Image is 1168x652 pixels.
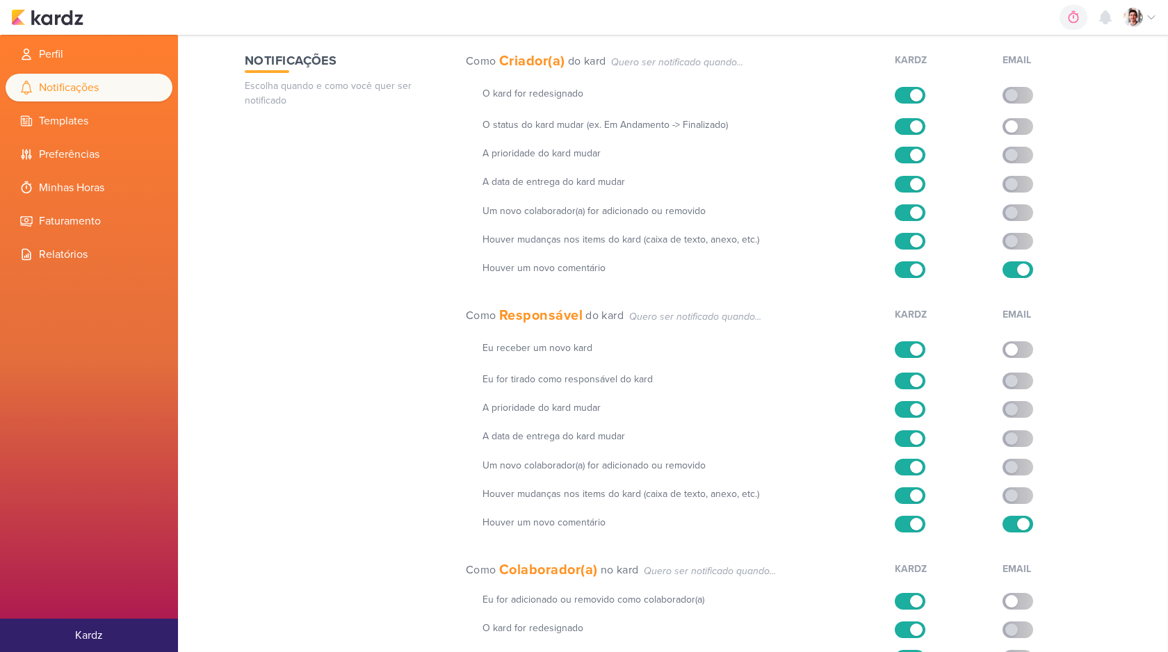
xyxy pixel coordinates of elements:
span: Quero ser notificado quando... [638,564,776,578]
span: Email [1003,54,1031,66]
h2: A prioridade do kard mudar [482,400,886,415]
li: Relatórios [6,241,172,268]
li: Notificações [6,74,172,101]
span: Quero ser notificado quando... [624,309,761,324]
span: Email [1003,309,1031,320]
h2: Eu for adicionado ou removido como colaborador(a) [482,592,886,607]
h2: Um novo colaborador(a) for adicionado ou removido [482,204,886,218]
h2: Houver um novo comentário [482,515,886,530]
h3: Criador(a) [496,51,568,71]
h2: Houver mudanças nos items do kard (caixa de texto, anexo, etc.) [482,487,886,501]
h3: Responsável [496,306,586,325]
li: Templates [6,107,172,135]
li: Perfil [6,40,172,68]
img: kardz.app [11,9,83,26]
h2: A data de entrega do kard mudar [482,429,886,443]
p: Escolha quando e como você quer ser notificado [245,79,438,108]
img: Lucas Pessoa [1124,8,1143,27]
h3: do kard [585,307,624,324]
li: Minhas Horas [6,174,172,202]
h2: Houver um novo comentário [482,261,886,275]
h3: Colaborador(a) [496,560,601,580]
h3: do kard [568,53,606,70]
h3: Como [466,562,496,578]
li: Faturamento [6,207,172,235]
span: Kardz [895,563,927,575]
h3: Como [466,307,496,324]
h2: Houver mudanças nos items do kard (caixa de texto, anexo, etc.) [482,232,886,247]
span: Quero ser notificado quando... [606,55,743,70]
h3: no kard [601,562,639,578]
h2: A prioridade do kard mudar [482,146,886,161]
span: Email [1003,563,1031,575]
h2: A data de entrega do kard mudar [482,174,886,189]
h2: O status do kard mudar (ex. Em Andamento -> Finalizado) [482,117,886,132]
h1: Notificações [245,51,438,70]
h2: Eu for tirado como responsável do kard [482,372,886,386]
h2: O kard for redesignado [482,621,886,635]
li: Preferências [6,140,172,168]
h2: Eu receber um novo kard [482,341,886,355]
h3: Como [466,53,496,70]
span: Kardz [895,54,927,66]
h2: Um novo colaborador(a) for adicionado ou removido [482,458,886,473]
h2: O kard for redesignado [482,86,886,101]
span: Kardz [895,309,927,320]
